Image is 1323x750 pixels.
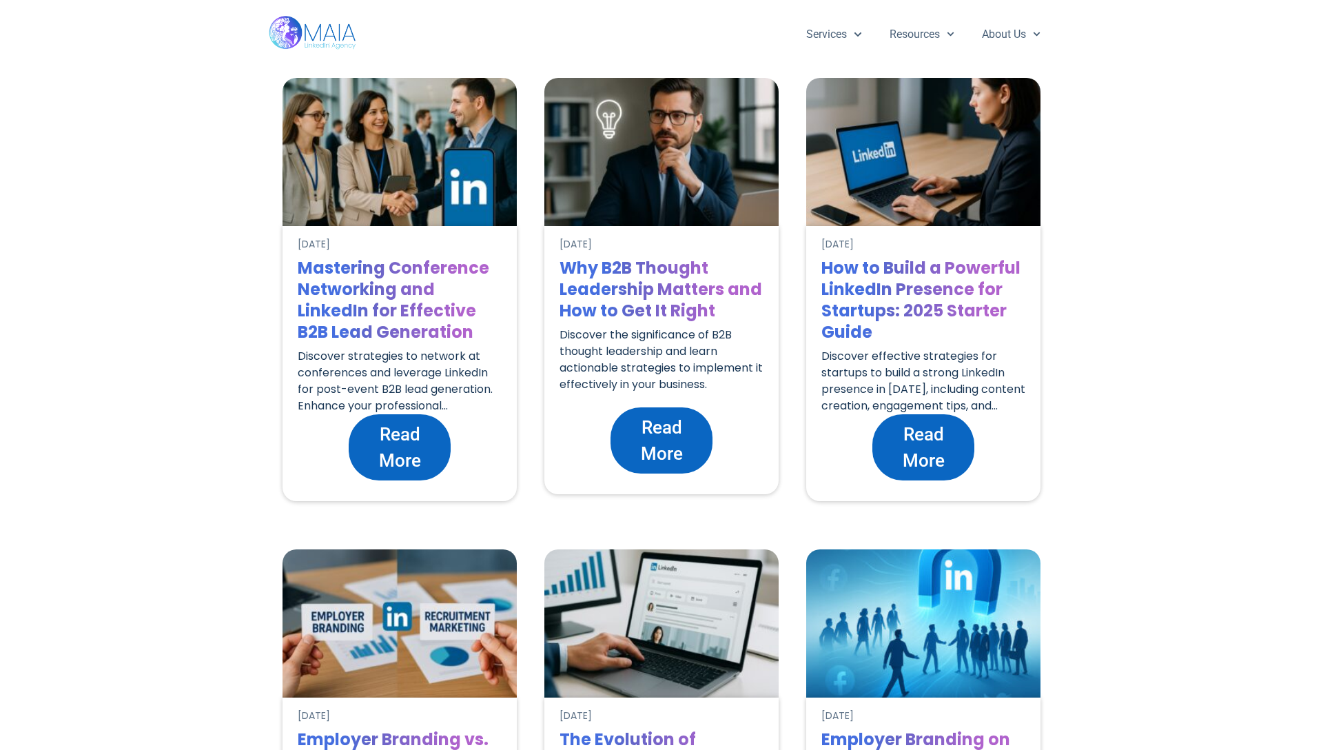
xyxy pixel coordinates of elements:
[560,709,592,722] time: [DATE]
[298,709,330,722] time: [DATE]
[968,17,1054,52] a: About Us
[792,17,1054,52] nav: Menu
[792,17,875,52] a: Services
[611,407,712,474] a: Read More
[821,709,854,722] time: [DATE]
[560,237,592,251] time: [DATE]
[886,421,961,474] span: Read More
[560,709,592,723] a: [DATE]
[298,348,502,414] div: Discover strategies to network at conferences and leverage LinkedIn for post-event B2B lead gener...
[821,237,854,251] time: [DATE]
[560,237,592,252] a: [DATE]
[624,414,699,467] span: Read More
[560,327,763,393] div: Discover the significance of B2B thought leadership and learn actionable strategies to implement ...
[362,421,437,474] span: Read More
[821,237,854,252] a: [DATE]
[872,414,974,480] a: Read More
[298,257,502,343] h1: Mastering Conference Networking and LinkedIn for Effective B2B Lead Generation
[298,709,330,723] a: [DATE]
[821,348,1025,414] div: Discover effective strategies for startups to build a strong LinkedIn presence in [DATE], includi...
[821,257,1025,343] h1: How to Build a Powerful LinkedIn Presence for Startups: 2025 Starter Guide
[298,237,330,251] time: [DATE]
[876,17,968,52] a: Resources
[821,709,854,723] a: [DATE]
[349,414,451,480] a: Read More
[560,257,763,321] h1: Why B2B Thought Leadership Matters and How to Get It Right
[298,237,330,252] a: [DATE]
